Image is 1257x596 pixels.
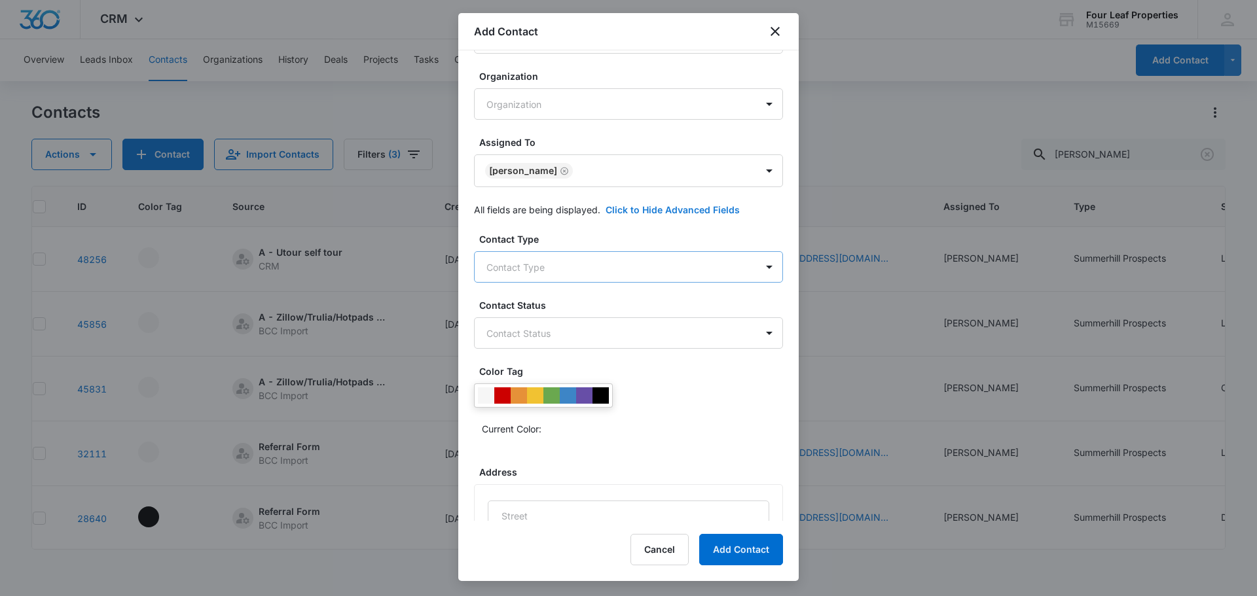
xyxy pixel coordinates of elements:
label: Color Tag [479,364,788,378]
input: Street [488,500,769,532]
div: [PERSON_NAME] [489,166,557,175]
p: All fields are being displayed. [474,203,600,217]
button: Add Contact [699,534,783,565]
div: #000000 [592,387,609,404]
h1: Add Contact [474,24,538,39]
button: Cancel [630,534,689,565]
button: close [767,24,783,39]
label: Contact Status [479,298,788,312]
div: #6aa84f [543,387,560,404]
div: #3d85c6 [560,387,576,404]
div: #674ea7 [576,387,592,404]
label: Organization [479,69,788,83]
p: Current Color: [482,422,541,436]
label: Contact Type [479,232,788,246]
div: #F6F6F6 [478,387,494,404]
div: #CC0000 [494,387,511,404]
label: Address [479,465,788,479]
button: Click to Hide Advanced Fields [606,203,740,217]
div: #f1c232 [527,387,543,404]
div: #e69138 [511,387,527,404]
div: Remove Adam Schoenborn [557,166,569,175]
label: Assigned To [479,135,788,149]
